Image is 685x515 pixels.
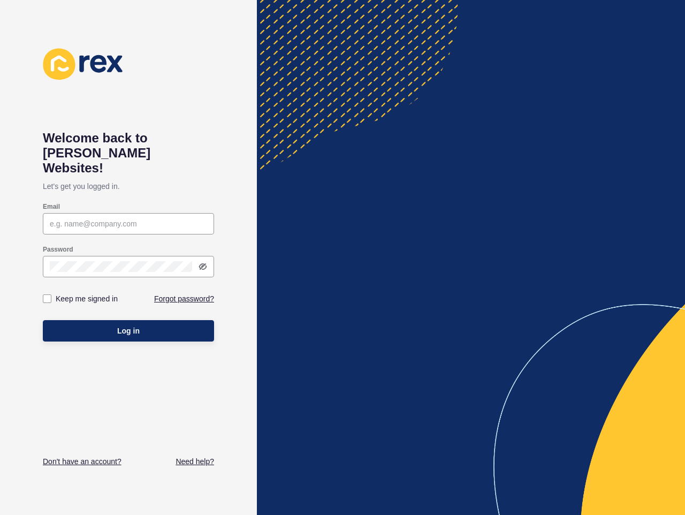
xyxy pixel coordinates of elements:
label: Email [43,202,60,211]
label: Password [43,245,73,254]
button: Log in [43,320,214,342]
a: Need help? [176,456,214,467]
a: Don't have an account? [43,456,121,467]
span: Log in [117,325,140,336]
label: Keep me signed in [56,293,118,304]
h1: Welcome back to [PERSON_NAME] Websites! [43,131,214,176]
a: Forgot password? [154,293,214,304]
p: Let's get you logged in. [43,176,214,197]
input: e.g. name@company.com [50,218,207,229]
